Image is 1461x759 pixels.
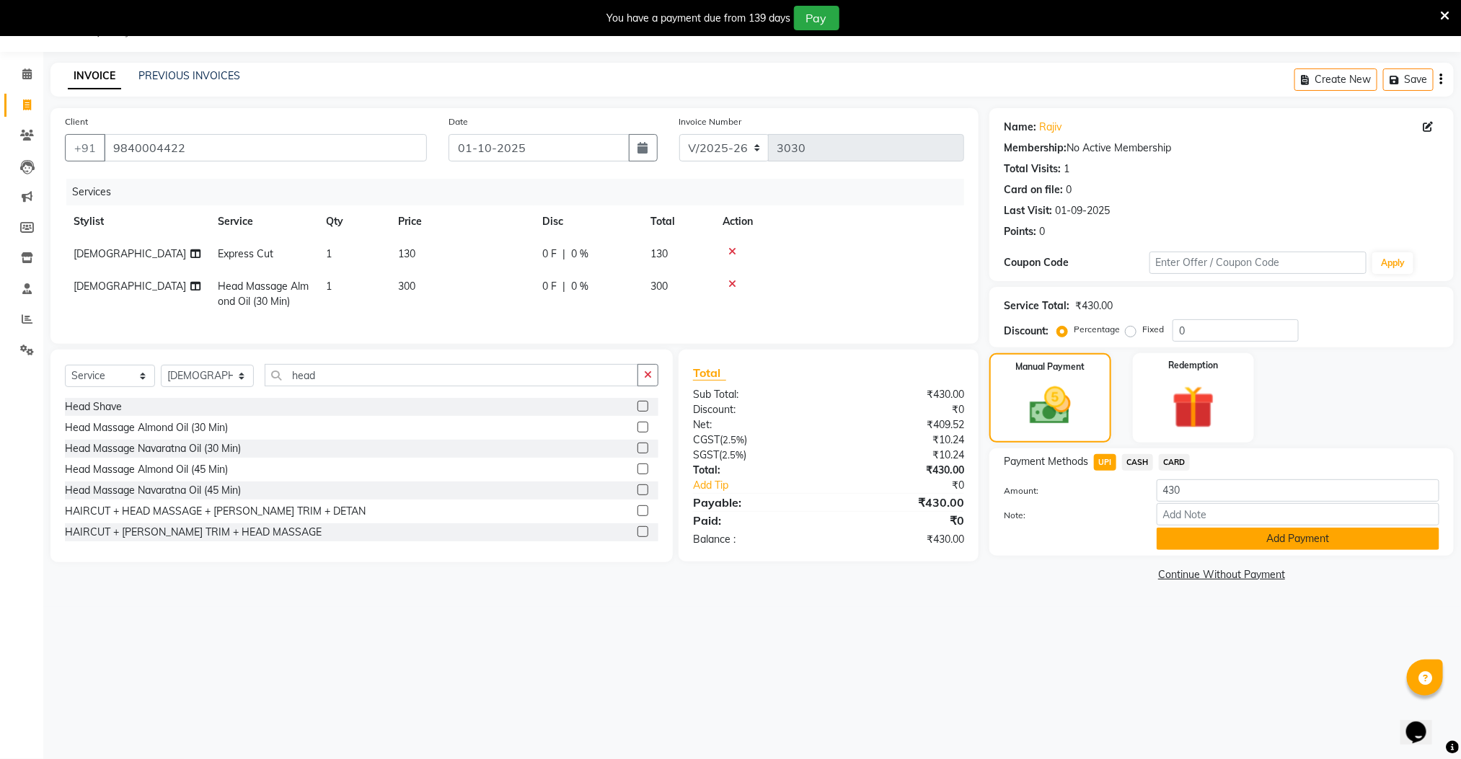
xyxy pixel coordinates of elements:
input: Search or Scan [265,364,639,386]
img: _cash.svg [1017,382,1084,430]
div: Total Visits: [1004,161,1061,177]
div: No Active Membership [1004,141,1439,156]
span: 0 F [542,247,557,262]
div: Last Visit: [1004,203,1052,218]
label: Fixed [1142,323,1164,336]
label: Manual Payment [1016,360,1085,373]
div: ₹0 [829,512,975,529]
div: Head Shave [65,399,122,414]
div: ₹430.00 [829,494,975,511]
a: Continue Without Payment [992,567,1451,582]
iframe: chat widget [1400,701,1447,745]
div: ( ) [682,432,829,448]
input: Search by Name/Mobile/Email/Code [104,134,427,161]
th: Disc [534,205,642,238]
a: Rajiv [1039,120,1061,135]
div: ( ) [682,448,829,463]
span: 0 F [542,279,557,294]
span: 2.5% [722,449,743,461]
div: Head Massage Navaratna Oil (45 Min) [65,483,241,498]
div: Membership: [1004,141,1067,156]
th: Price [389,205,534,238]
label: Redemption [1168,359,1218,372]
label: Date [449,115,468,128]
div: HAIRCUT + [PERSON_NAME] TRIM + HEAD MASSAGE [65,525,322,540]
div: ₹0 [853,478,975,493]
div: Sub Total: [682,387,829,402]
div: 0 [1066,182,1072,197]
span: 1 [326,247,332,260]
div: Discount: [1004,324,1049,339]
span: [DEMOGRAPHIC_DATA] [74,280,186,293]
div: Services [66,179,975,205]
div: Head Massage Almond Oil (30 Min) [65,420,228,435]
div: 0 [1039,224,1045,239]
th: Service [209,205,317,238]
button: Create New [1294,68,1377,91]
span: 130 [650,247,668,260]
span: Payment Methods [1004,454,1088,469]
span: Total [693,365,726,381]
span: 300 [650,280,668,293]
span: 130 [398,247,415,260]
span: 0 % [571,247,588,262]
span: [DEMOGRAPHIC_DATA] [74,247,186,260]
div: ₹430.00 [1075,298,1113,314]
th: Action [714,205,964,238]
div: Discount: [682,402,829,417]
div: Paid: [682,512,829,529]
span: SGST [693,448,719,461]
div: Head Massage Almond Oil (45 Min) [65,462,228,477]
div: Total: [682,463,829,478]
div: ₹0 [829,402,975,417]
div: Coupon Code [1004,255,1149,270]
div: Balance : [682,532,829,547]
span: | [562,247,565,262]
div: ₹430.00 [829,532,975,547]
div: You have a payment due from 139 days [607,11,791,26]
span: CGST [693,433,720,446]
div: ₹10.24 [829,432,975,448]
img: _gift.svg [1159,381,1228,434]
div: Net: [682,417,829,432]
div: Card on file: [1004,182,1063,197]
span: 300 [398,280,415,293]
div: Payable: [682,494,829,511]
input: Enter Offer / Coupon Code [1149,252,1367,274]
th: Qty [317,205,389,238]
div: HAIRCUT + HEAD MASSAGE + [PERSON_NAME] TRIM + DETAN [65,504,366,519]
label: Invoice Number [679,115,742,128]
a: INVOICE [68,63,121,89]
label: Client [65,115,88,128]
div: 1 [1064,161,1069,177]
span: 2.5% [723,434,744,445]
div: Head Massage Navaratna Oil (30 Min) [65,441,241,456]
span: Head Massage Almond Oil (30 Min) [218,280,309,308]
th: Stylist [65,205,209,238]
span: | [562,279,565,294]
span: UPI [1094,454,1116,471]
a: PREVIOUS INVOICES [138,69,240,82]
div: Service Total: [1004,298,1069,314]
div: Points: [1004,224,1036,239]
span: CARD [1159,454,1190,471]
label: Amount: [993,484,1145,497]
button: +91 [65,134,105,161]
label: Percentage [1074,323,1120,336]
th: Total [642,205,714,238]
button: Apply [1372,252,1413,274]
div: ₹10.24 [829,448,975,463]
button: Add Payment [1157,528,1439,550]
button: Pay [794,6,839,30]
input: Amount [1157,479,1439,502]
button: Save [1383,68,1434,91]
span: CASH [1122,454,1153,471]
div: ₹409.52 [829,417,975,432]
div: ₹430.00 [829,463,975,478]
div: ₹430.00 [829,387,975,402]
a: Add Tip [682,478,853,493]
label: Note: [993,509,1145,522]
div: Name: [1004,120,1036,135]
input: Add Note [1157,503,1439,525]
span: Express Cut [218,247,273,260]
